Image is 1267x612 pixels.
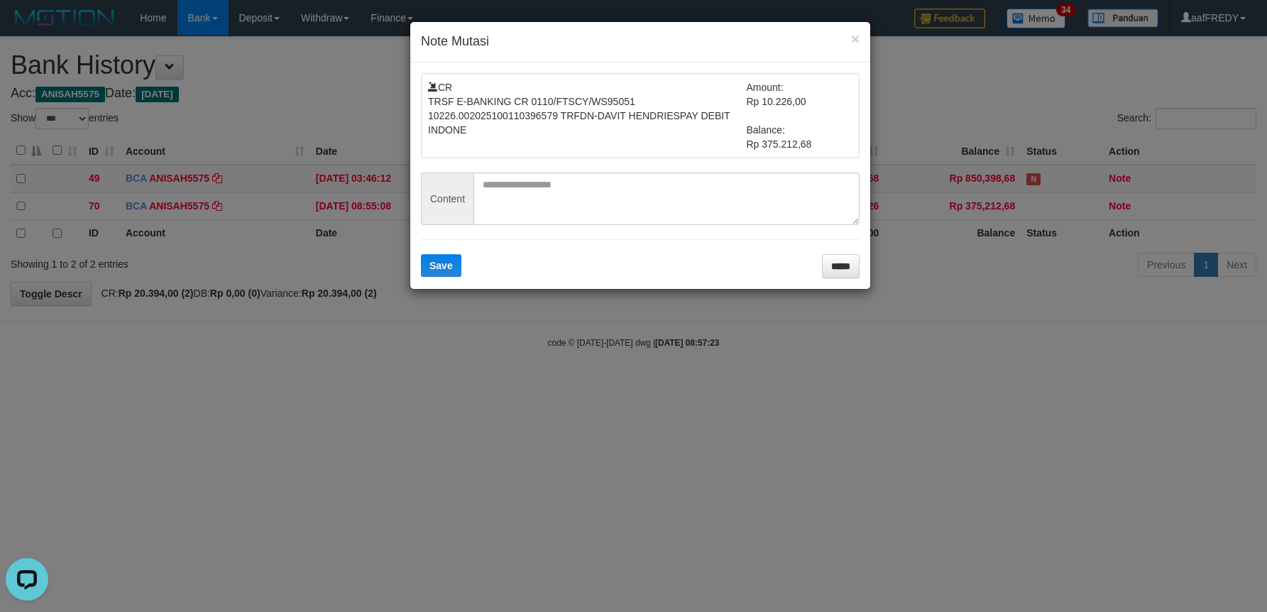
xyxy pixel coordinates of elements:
button: × [851,31,860,46]
td: CR TRSF E-BANKING CR 0110/FTSCY/WS95051 10226.002025100110396579 TRFDN-DAVIT HENDRIESPAY DEBIT IN... [428,80,747,151]
td: Amount: Rp 10.226,00 Balance: Rp 375.212,68 [747,80,853,151]
span: Content [421,173,473,225]
button: Save [421,254,461,277]
h4: Note Mutasi [421,33,860,51]
button: Open LiveChat chat widget [6,6,48,48]
span: Save [429,260,453,271]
